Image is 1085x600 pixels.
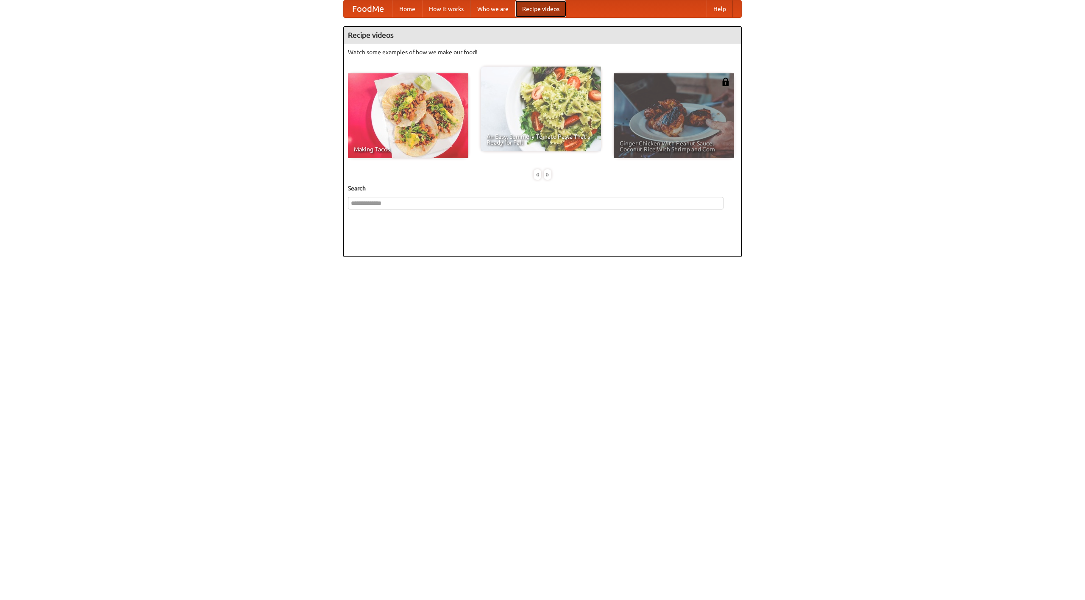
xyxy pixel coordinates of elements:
a: Recipe videos [515,0,566,17]
div: « [534,169,541,180]
h5: Search [348,184,737,193]
a: FoodMe [344,0,392,17]
span: An Easy, Summery Tomato Pasta That's Ready for Fall [487,134,595,145]
span: Making Tacos [354,146,462,152]
a: Making Tacos [348,73,468,158]
a: How it works [422,0,470,17]
a: Home [392,0,422,17]
a: An Easy, Summery Tomato Pasta That's Ready for Fall [481,67,601,151]
p: Watch some examples of how we make our food! [348,48,737,56]
div: » [544,169,551,180]
img: 483408.png [721,78,730,86]
a: Help [707,0,733,17]
a: Who we are [470,0,515,17]
h4: Recipe videos [344,27,741,44]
